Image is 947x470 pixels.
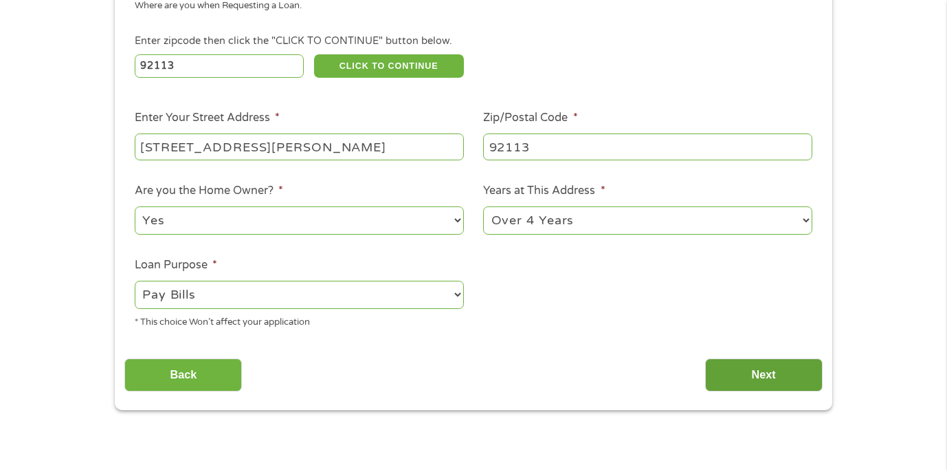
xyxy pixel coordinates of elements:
[135,34,812,49] div: Enter zipcode then click the "CLICK TO CONTINUE" button below.
[124,359,242,392] input: Back
[135,184,283,198] label: Are you the Home Owner?
[135,311,464,330] div: * This choice Won’t affect your application
[135,133,464,160] input: 1 Main Street
[705,359,823,392] input: Next
[483,111,577,125] label: Zip/Postal Code
[483,184,605,198] label: Years at This Address
[135,54,304,78] input: Enter Zipcode (e.g 01510)
[135,258,217,273] label: Loan Purpose
[135,111,280,125] label: Enter Your Street Address
[314,54,464,78] button: CLICK TO CONTINUE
